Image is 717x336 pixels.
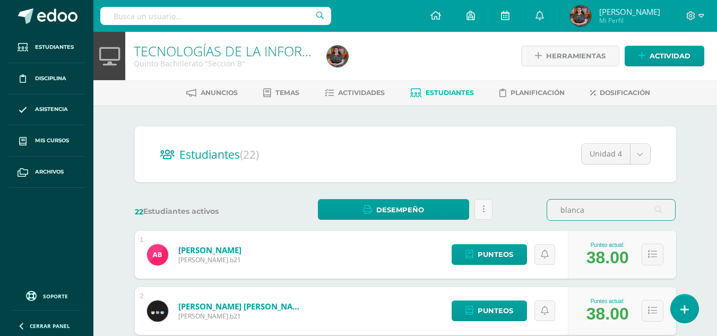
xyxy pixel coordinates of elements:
[8,94,85,126] a: Asistencia
[35,105,68,114] span: Asistencia
[30,322,70,330] span: Cerrar panel
[100,7,331,25] input: Busca un usuario...
[140,236,144,244] div: 1
[178,301,306,312] a: [PERSON_NAME] [PERSON_NAME]
[410,84,474,101] a: Estudiantes
[499,84,565,101] a: Planificación
[43,292,68,300] span: Soporte
[327,46,348,67] img: 9db772e8944e9cd6cbe26e11f8fa7e9a.png
[546,46,606,66] span: Herramientas
[547,200,675,220] input: Busca el estudiante aquí...
[590,144,622,164] span: Unidad 4
[263,84,299,101] a: Temas
[599,16,660,25] span: Mi Perfil
[325,84,385,101] a: Actividades
[35,74,66,83] span: Disciplina
[35,136,69,145] span: Mis cursos
[8,125,85,157] a: Mis cursos
[318,199,469,220] a: Desempeño
[140,292,144,300] div: 2
[376,200,424,220] span: Desempeño
[338,89,385,97] span: Actividades
[179,147,259,162] span: Estudiantes
[147,300,168,322] img: e63d3c672a37105be5d55f3dff9120fa.png
[478,245,513,264] span: Punteos
[586,298,629,304] div: Punteo actual:
[35,43,74,51] span: Estudiantes
[13,288,81,303] a: Soporte
[8,157,85,188] a: Archivos
[201,89,238,97] span: Anuncios
[8,63,85,94] a: Disciplina
[8,32,85,63] a: Estudiantes
[511,89,565,97] span: Planificación
[452,244,527,265] a: Punteos
[186,84,238,101] a: Anuncios
[452,300,527,321] a: Punteos
[147,244,168,265] img: f4cb85961d27293e9f6fb98f55b11742.png
[135,207,143,217] span: 22
[135,206,264,217] label: Estudiantes activos
[134,44,314,58] h1: TECNOLOGÍAS DE LA INFORMACIÓN Y LA COMUNICACIÓN 5
[275,89,299,97] span: Temas
[134,58,314,68] div: Quinto Bachillerato 'Sección B'
[586,248,629,268] div: 38.00
[478,301,513,321] span: Punteos
[426,89,474,97] span: Estudiantes
[521,46,619,66] a: Herramientas
[586,304,629,324] div: 38.00
[600,89,650,97] span: Dosificación
[178,312,306,321] span: [PERSON_NAME].b21
[178,245,241,255] a: [PERSON_NAME]
[625,46,704,66] a: Actividad
[240,147,259,162] span: (22)
[599,6,660,17] span: [PERSON_NAME]
[134,42,497,60] a: TECNOLOGÍAS DE LA INFORMACIÓN Y LA COMUNICACIÓN 5
[35,168,64,176] span: Archivos
[570,5,591,27] img: 9db772e8944e9cd6cbe26e11f8fa7e9a.png
[178,255,241,264] span: [PERSON_NAME].b21
[650,46,690,66] span: Actividad
[586,242,629,248] div: Punteo actual:
[582,144,650,164] a: Unidad 4
[590,84,650,101] a: Dosificación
